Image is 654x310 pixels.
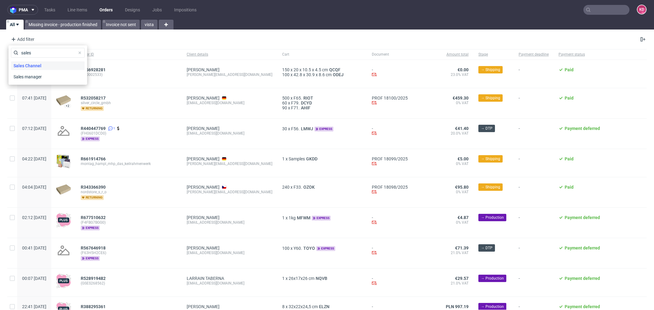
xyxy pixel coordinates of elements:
[81,304,106,309] span: R388295361
[316,246,335,251] span: express
[289,276,314,281] span: 26x17x26 cm
[478,52,509,57] span: Stage
[81,256,100,261] span: express
[282,185,290,190] span: 240
[56,95,71,106] img: plain-eco.9b3ba858dad33fd82c36.png
[7,5,38,15] button: pma
[481,245,492,251] span: → DTP
[81,136,100,141] span: express
[282,215,362,221] div: x
[282,100,287,105] span: 60
[519,276,549,289] span: -
[282,100,362,105] div: x
[519,185,549,200] span: -
[519,245,549,261] span: -
[294,72,332,77] span: 42.8 x 30.9 x 8.6 cm
[141,20,158,29] a: vista
[81,215,107,220] a: R677510632
[22,185,46,190] span: 04:04 [DATE]
[56,243,71,258] img: no_design.png
[81,190,177,194] span: nordstore_s_r_o
[455,276,469,281] span: €29.57
[187,190,272,194] div: [PERSON_NAME][EMAIL_ADDRESS][DOMAIN_NAME]
[81,52,177,57] span: Order ID
[81,67,106,72] span: R956928281
[187,96,220,100] a: [PERSON_NAME]
[418,281,469,286] span: 21.0% VAT
[418,131,469,136] span: 20.0% VAT
[291,105,300,110] span: F71.
[81,106,104,111] span: returning
[282,72,290,77] span: 100
[187,215,220,220] a: [PERSON_NAME]
[305,156,319,161] a: GKDD
[81,96,107,100] a: R532058217
[302,96,314,100] span: RIOT
[282,215,285,220] span: 1
[519,52,549,57] span: Payment deadline
[282,67,362,72] div: x
[22,245,46,250] span: 00:41 [DATE]
[300,105,312,110] a: AHIF
[11,73,44,81] span: Sales manager
[481,67,500,73] span: → Shipping
[66,104,69,108] div: +2
[519,126,549,141] span: -
[282,126,287,131] span: 30
[282,52,362,57] span: Cart
[187,52,272,57] span: Client details
[291,126,300,131] span: F56.
[559,52,600,57] span: Payment status
[22,215,46,220] span: 02:12 [DATE]
[19,8,28,12] span: pma
[328,67,342,72] a: QCQF
[457,215,469,220] span: €4.87
[481,95,500,101] span: → Shipping
[318,304,331,309] span: ELZN
[294,67,328,72] span: 20 x 10.5 x 4.5 cm
[481,215,504,220] span: → Production
[418,190,469,194] span: 0% VAT
[81,276,106,281] span: R528919482
[113,126,115,131] span: 1
[22,126,46,131] span: 07:12 [DATE]
[81,185,107,190] a: R343366390
[187,156,220,161] a: [PERSON_NAME]
[187,185,220,190] a: [PERSON_NAME]
[81,226,100,230] span: express
[282,246,290,251] span: 100
[372,276,408,287] div: -
[296,215,312,220] span: MFWM
[282,185,362,190] div: x
[107,126,115,131] a: 1
[294,246,302,251] span: Y60.
[302,185,316,190] span: OZOK
[56,154,71,169] img: sample-icon.16e107be6ad460a3e330.png
[187,304,220,309] a: [PERSON_NAME]
[81,72,177,77] span: (000002533)
[565,185,574,190] span: Paid
[22,156,46,161] span: 04:22 [DATE]
[102,20,140,29] a: Invoice not sent
[81,276,107,281] a: R528919482
[418,52,469,57] span: Amount total
[81,185,106,190] span: R343366390
[565,126,600,131] span: Payment deferred
[187,72,272,77] div: [PERSON_NAME][EMAIL_ADDRESS][DOMAIN_NAME]
[56,213,71,227] img: plus-icon.676465ae8f3a83198b3f.png
[187,161,272,166] div: [PERSON_NAME][EMAIL_ADDRESS][DOMAIN_NAME]
[282,67,290,72] span: 150
[519,96,549,111] span: -
[187,100,272,105] div: [EMAIL_ADDRESS][DOMAIN_NAME]
[11,61,44,70] span: Sales Channel
[455,245,469,250] span: €71.39
[446,304,469,309] span: PLN 997.19
[372,245,408,256] div: -
[455,126,469,131] span: €41.40
[56,124,71,138] img: no_design.png
[453,96,469,100] span: €459.30
[282,304,285,309] span: 8
[187,245,220,250] a: [PERSON_NAME]
[56,184,71,195] img: plain-eco.9b3ba858dad33fd82c36.png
